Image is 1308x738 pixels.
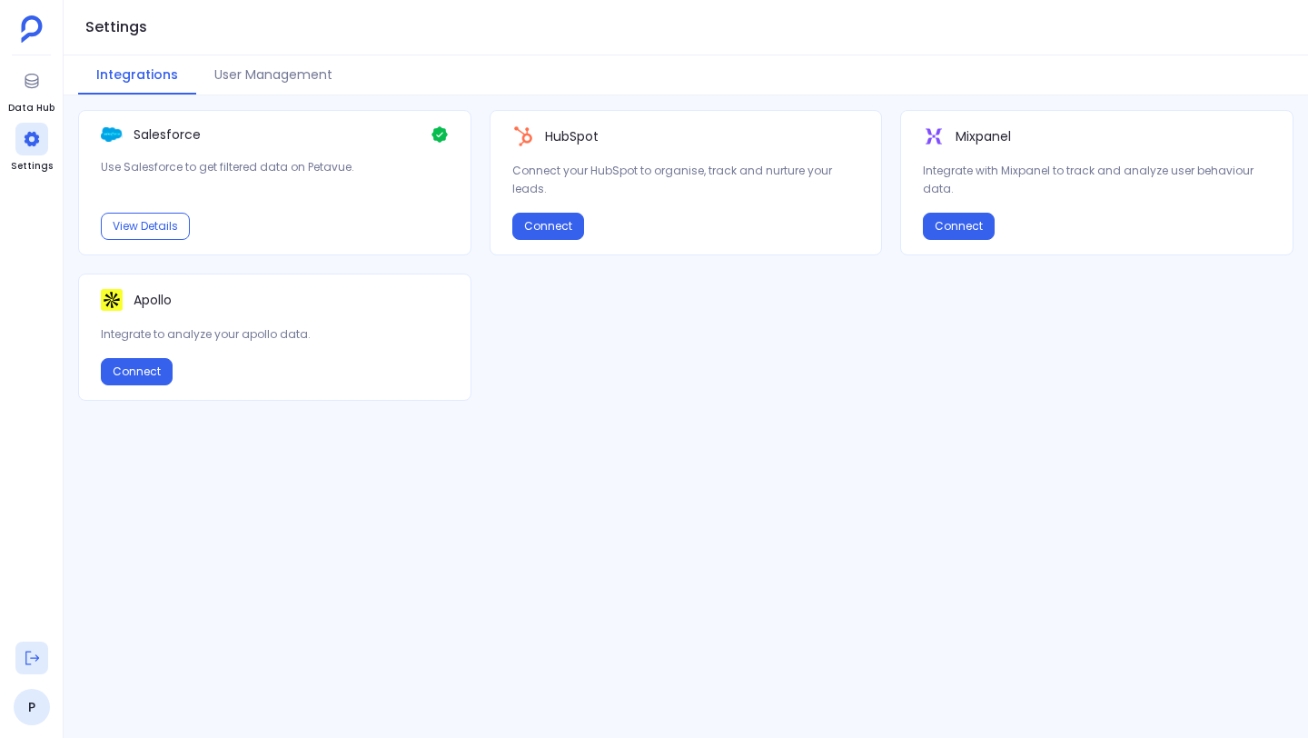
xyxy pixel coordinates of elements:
p: Integrate to analyze your apollo data. [101,325,449,344]
button: User Management [196,55,351,95]
span: Data Hub [8,101,54,115]
button: View Details [101,213,190,240]
span: Settings [11,159,53,174]
p: HubSpot [545,127,599,145]
p: Connect your HubSpot to organise, track and nurture your leads. [512,162,860,198]
a: P [14,689,50,725]
a: Data Hub [8,65,54,115]
img: Check Icon [431,125,449,144]
button: Connect [923,213,995,240]
button: Connect [512,213,584,240]
p: Mixpanel [956,127,1011,145]
button: Connect [101,358,173,385]
button: Integrations [78,55,196,95]
a: Settings [11,123,53,174]
img: petavue logo [21,15,43,43]
p: Apollo [134,291,172,309]
h1: Settings [85,15,147,40]
p: Salesforce [134,125,201,144]
p: Use Salesforce to get filtered data on Petavue. [101,158,449,176]
p: Integrate with Mixpanel to track and analyze user behaviour data. [923,162,1271,198]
